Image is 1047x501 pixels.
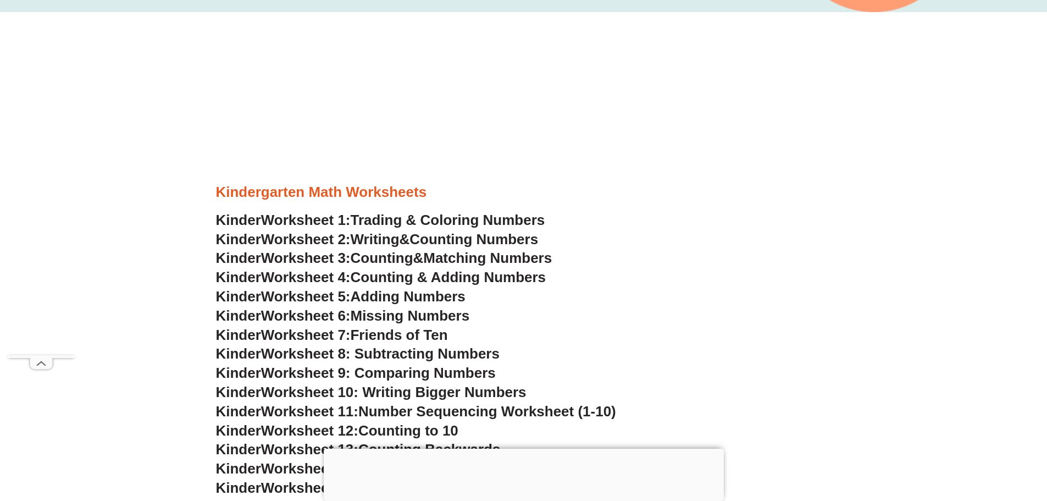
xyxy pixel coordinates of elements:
[261,441,358,458] span: Worksheet 13:
[261,327,351,343] span: Worksheet 7:
[216,345,500,362] a: KinderWorksheet 8: Subtracting Numbers
[216,183,832,202] h3: Kindergarten Math Worksheets
[216,327,448,343] a: KinderWorksheet 7:Friends of Ten
[261,307,351,324] span: Worksheet 6:
[351,231,400,247] span: Writing
[216,422,261,439] span: Kinder
[261,480,358,496] span: Worksheet 15:
[8,25,74,355] iframe: Advertisement
[216,269,261,285] span: Kinder
[261,212,351,228] span: Worksheet 1:
[216,288,261,305] span: Kinder
[216,384,261,400] span: Kinder
[216,212,261,228] span: Kinder
[351,327,448,343] span: Friends of Ten
[261,403,358,420] span: Worksheet 11:
[261,384,527,400] span: Worksheet 10: Writing Bigger Numbers
[261,422,358,439] span: Worksheet 12:
[216,269,546,285] a: KinderWorksheet 4:Counting & Adding Numbers
[261,288,351,305] span: Worksheet 5:
[358,441,500,458] span: Counting Backwards
[216,460,261,477] span: Kinder
[261,460,358,477] span: Worksheet 14:
[351,307,470,324] span: Missing Numbers
[216,231,261,247] span: Kinder
[216,384,527,400] a: KinderWorksheet 10: Writing Bigger Numbers
[261,269,351,285] span: Worksheet 4:
[358,422,458,439] span: Counting to 10
[216,327,261,343] span: Kinder
[216,403,261,420] span: Kinder
[216,288,466,305] a: KinderWorksheet 5:Adding Numbers
[358,403,616,420] span: Number Sequencing Worksheet (1-10)
[261,231,351,247] span: Worksheet 2:
[351,288,466,305] span: Adding Numbers
[216,231,539,247] a: KinderWorksheet 2:Writing&Counting Numbers
[351,250,413,266] span: Counting
[864,377,1047,501] iframe: Chat Widget
[409,231,538,247] span: Counting Numbers
[216,365,496,381] a: KinderWorksheet 9: Comparing Numbers
[261,345,500,362] span: Worksheet 8: Subtracting Numbers
[216,250,552,266] a: KinderWorksheet 3:Counting&Matching Numbers
[351,269,546,285] span: Counting & Adding Numbers
[261,365,496,381] span: Worksheet 9: Comparing Numbers
[216,480,261,496] span: Kinder
[216,365,261,381] span: Kinder
[324,449,724,498] iframe: Advertisement
[216,307,470,324] a: KinderWorksheet 6:Missing Numbers
[216,212,545,228] a: KinderWorksheet 1:Trading & Coloring Numbers
[216,441,261,458] span: Kinder
[423,250,552,266] span: Matching Numbers
[216,250,261,266] span: Kinder
[351,212,545,228] span: Trading & Coloring Numbers
[216,29,832,183] iframe: Advertisement
[216,307,261,324] span: Kinder
[216,345,261,362] span: Kinder
[261,250,351,266] span: Worksheet 3:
